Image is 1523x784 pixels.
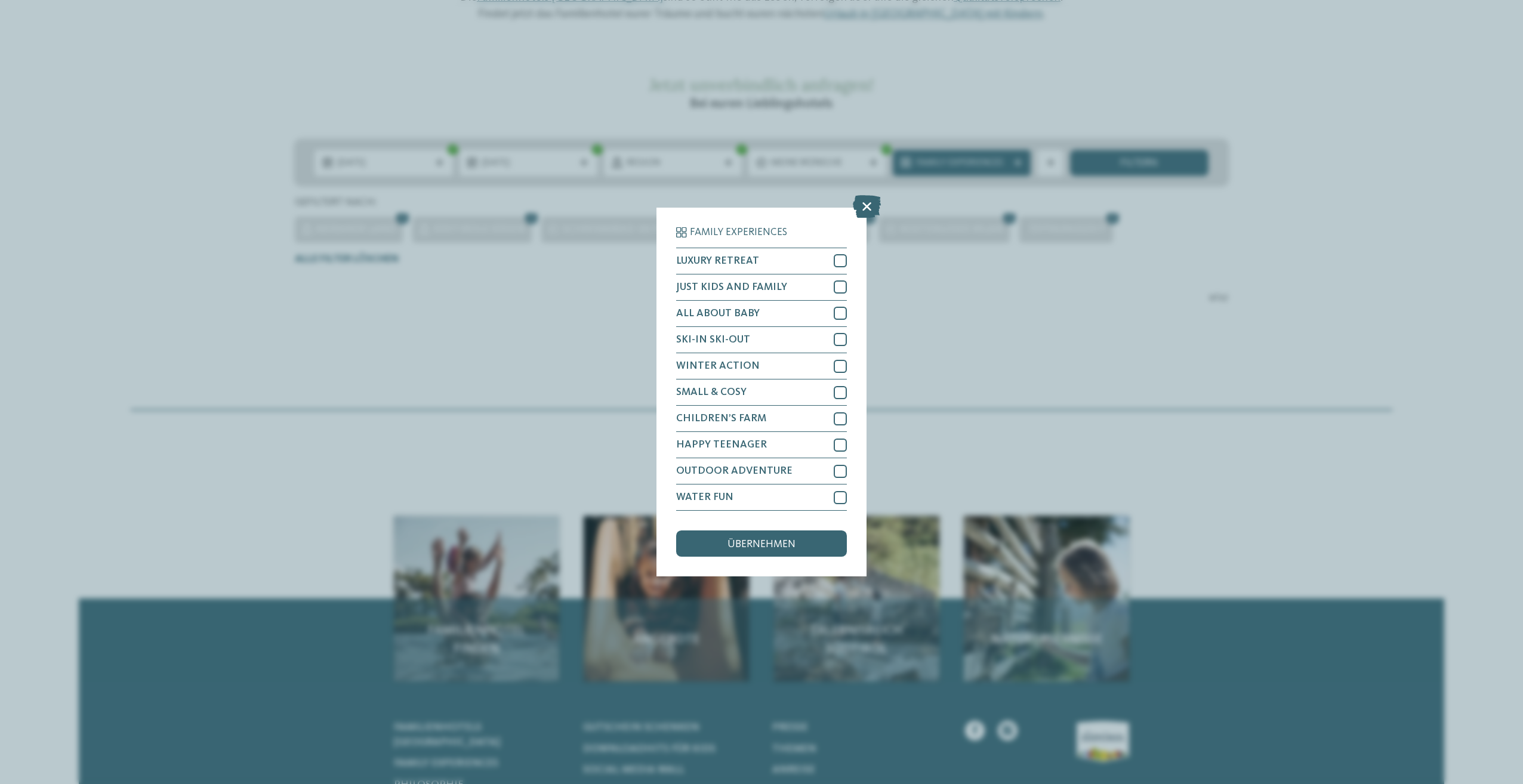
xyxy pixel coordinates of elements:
[676,492,733,503] span: WATER FUN
[676,466,793,477] span: OUTDOOR ADVENTURE
[690,227,787,238] span: Family Experiences
[676,335,750,345] span: SKI-IN SKI-OUT
[676,308,760,319] span: ALL ABOUT BABY
[676,256,759,267] span: LUXURY RETREAT
[676,387,747,398] span: SMALL & COSY
[676,361,760,372] span: WINTER ACTION
[676,440,767,450] span: HAPPY TEENAGER
[676,282,787,293] span: JUST KIDS AND FAMILY
[676,413,766,424] span: CHILDREN’S FARM
[727,539,796,550] span: übernehmen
